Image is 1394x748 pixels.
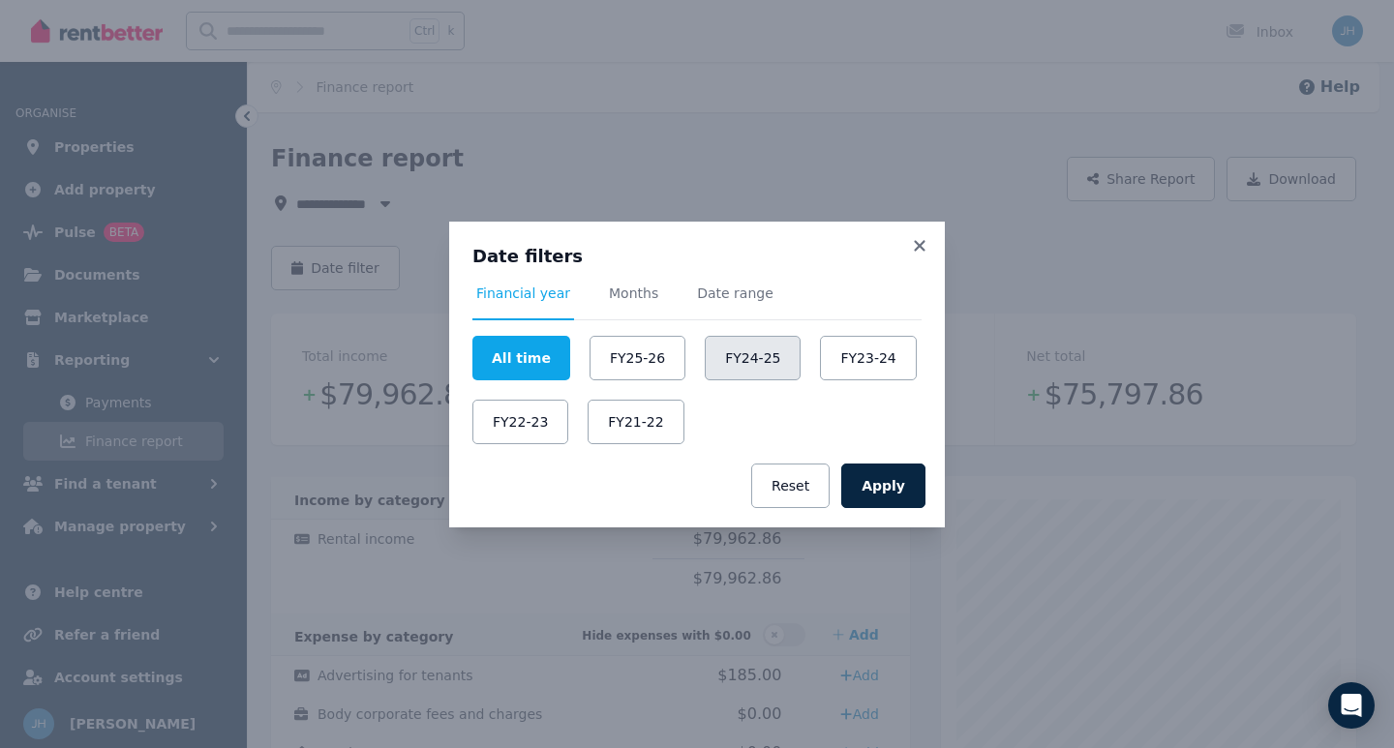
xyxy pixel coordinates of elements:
[705,336,801,380] button: FY24-25
[472,336,570,380] button: All time
[588,400,683,444] button: FY21-22
[472,245,922,268] h3: Date filters
[820,336,916,380] button: FY23-24
[609,284,658,303] span: Months
[472,284,922,320] nav: Tabs
[590,336,685,380] button: FY25-26
[697,284,773,303] span: Date range
[1328,682,1375,729] div: Open Intercom Messenger
[751,464,830,508] button: Reset
[472,400,568,444] button: FY22-23
[476,284,570,303] span: Financial year
[841,464,925,508] button: Apply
